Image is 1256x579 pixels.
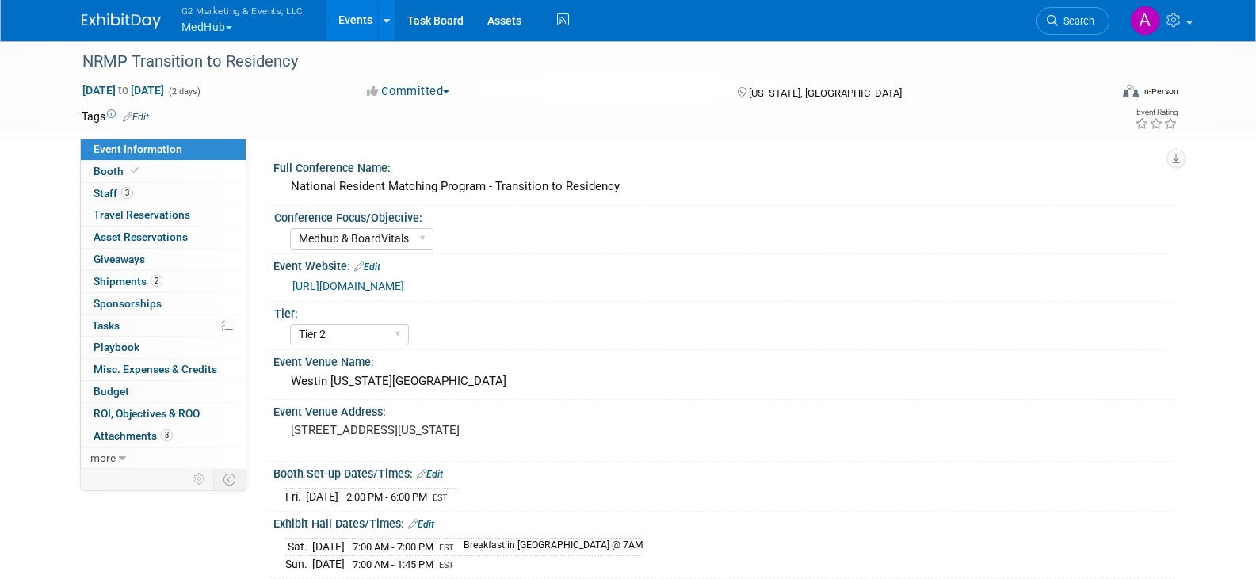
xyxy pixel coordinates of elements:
span: Sponsorships [94,297,162,310]
td: Toggle Event Tabs [213,469,246,489]
div: Event Venue Name: [273,350,1175,370]
div: Conference Focus/Objective: [274,206,1168,226]
span: Playbook [94,341,139,353]
span: Shipments [94,275,162,288]
a: more [81,448,246,469]
a: Travel Reservations [81,204,246,226]
a: Attachments3 [81,425,246,447]
span: to [116,84,131,97]
td: Sun. [285,555,312,572]
span: Asset Reservations [94,230,188,243]
a: Edit [354,261,380,272]
a: [URL][DOMAIN_NAME] [292,280,404,292]
div: Event Rating [1135,109,1178,116]
span: Travel Reservations [94,208,190,221]
i: Booth reservation complete [131,166,139,175]
span: Attachments [94,429,173,442]
a: ROI, Objectives & ROO [81,403,246,425]
div: In-Person [1141,86,1178,97]
div: Exhibit Hall Dates/Times: [273,512,1175,532]
span: Giveaways [94,253,145,265]
a: Edit [408,519,434,530]
td: [DATE] [312,555,345,572]
span: [US_STATE], [GEOGRAPHIC_DATA] [749,87,902,99]
span: 3 [121,187,133,199]
span: 7:00 AM - 1:45 PM [353,558,433,570]
span: 2 [151,275,162,287]
a: Staff3 [81,183,246,204]
td: Personalize Event Tab Strip [186,469,214,489]
span: Event Information [94,143,182,155]
span: [DATE] [DATE] [82,83,165,97]
span: Budget [94,385,129,398]
span: EST [433,493,448,503]
a: Giveaways [81,249,246,270]
a: Misc. Expenses & Credits [81,359,246,380]
div: NRMP Transition to Residency [77,48,1086,76]
img: ExhibitDay [82,13,161,29]
div: National Resident Matching Program - Transition to Residency [285,174,1163,199]
a: Edit [417,469,443,480]
span: Staff [94,187,133,200]
a: Booth [81,161,246,182]
span: Booth [94,165,142,177]
pre: [STREET_ADDRESS][US_STATE] [291,423,632,437]
div: Tier: [274,302,1168,322]
td: [DATE] [306,489,338,505]
a: Tasks [81,315,246,337]
div: Event Venue Address: [273,400,1175,420]
td: Breakfast in [GEOGRAPHIC_DATA] @ 7AM [454,539,643,556]
a: Edit [123,112,149,123]
span: Search [1058,15,1094,27]
span: Misc. Expenses & Credits [94,363,217,375]
td: [DATE] [312,539,345,556]
span: (2 days) [167,86,200,97]
img: Anna Lerner [1130,6,1160,36]
img: Format-Inperson.png [1123,85,1139,97]
div: Event Format [1016,82,1179,106]
span: 3 [161,429,173,441]
a: Shipments2 [81,271,246,292]
td: Sat. [285,539,312,556]
span: 2:00 PM - 6:00 PM [346,491,427,503]
span: EST [439,543,454,553]
div: Full Conference Name: [273,156,1175,176]
div: Westin [US_STATE][GEOGRAPHIC_DATA] [285,369,1163,394]
td: Fri. [285,489,306,505]
a: Search [1036,7,1109,35]
td: Tags [82,109,149,124]
a: Playbook [81,337,246,358]
a: Budget [81,381,246,402]
span: Tasks [92,319,120,332]
span: EST [439,560,454,570]
button: Committed [361,83,456,100]
a: Sponsorships [81,293,246,314]
a: Asset Reservations [81,227,246,248]
div: Booth Set-up Dates/Times: [273,462,1175,482]
a: Event Information [81,139,246,160]
span: more [90,451,116,464]
span: G2 Marketing & Events, LLC [181,2,304,19]
span: 7:00 AM - 7:00 PM [353,541,433,553]
span: ROI, Objectives & ROO [94,407,200,420]
div: Event Website: [273,254,1175,275]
